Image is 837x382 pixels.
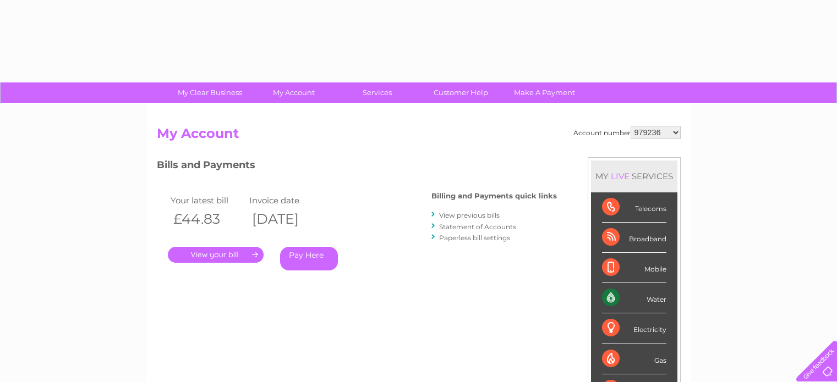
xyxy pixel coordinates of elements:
[591,160,677,192] div: MY SERVICES
[609,171,632,181] div: LIVE
[499,82,590,103] a: Make A Payment
[157,157,557,176] h3: Bills and Payments
[602,223,666,253] div: Broadband
[439,211,500,219] a: View previous bills
[602,313,666,344] div: Electricity
[248,82,339,103] a: My Account
[439,223,516,231] a: Statement of Accounts
[602,192,666,223] div: Telecoms
[439,234,510,242] a: Paperless bill settings
[602,283,666,313] div: Water
[247,208,326,230] th: [DATE]
[602,344,666,374] div: Gas
[415,82,506,103] a: Customer Help
[157,126,681,147] h2: My Account
[165,82,255,103] a: My Clear Business
[573,126,681,139] div: Account number
[247,193,326,208] td: Invoice date
[280,247,338,270] a: Pay Here
[332,82,423,103] a: Services
[168,208,247,230] th: £44.83
[168,193,247,208] td: Your latest bill
[602,253,666,283] div: Mobile
[168,247,264,263] a: .
[431,192,557,200] h4: Billing and Payments quick links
